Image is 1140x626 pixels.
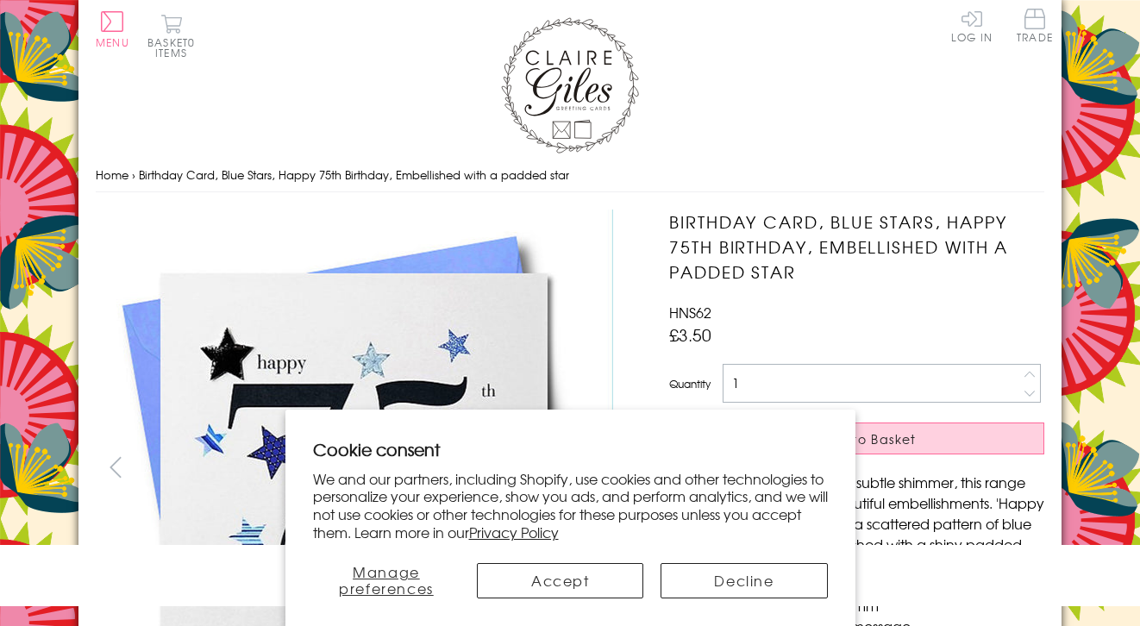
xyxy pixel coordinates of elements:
img: Claire Giles Greetings Cards [501,17,639,153]
button: Decline [661,563,827,598]
span: Manage preferences [339,561,434,598]
span: › [132,166,135,183]
label: Quantity [669,376,711,391]
span: Trade [1017,9,1053,42]
button: Accept [477,563,643,598]
span: Add to Basket [818,430,917,448]
span: 0 items [155,34,195,60]
span: Birthday Card, Blue Stars, Happy 75th Birthday, Embellished with a padded star [139,166,569,183]
p: We and our partners, including Shopify, use cookies and other technologies to personalize your ex... [313,470,828,541]
button: Basket0 items [147,14,195,58]
a: Log In [951,9,993,42]
a: Home [96,166,128,183]
h2: Cookie consent [313,437,828,461]
button: Manage preferences [313,563,460,598]
span: HNS62 [669,302,711,322]
p: Printed on white card with a subtle shimmer, this range has large graphics and beautiful embellis... [669,472,1044,575]
nav: breadcrumbs [96,158,1044,193]
span: £3.50 [669,322,711,347]
a: Privacy Policy [469,522,559,542]
h1: Birthday Card, Blue Stars, Happy 75th Birthday, Embellished with a padded star [669,210,1044,284]
a: Trade [1017,9,1053,46]
button: prev [96,448,135,486]
button: Add to Basket [669,423,1044,454]
span: Menu [96,34,129,50]
button: Menu [96,11,129,47]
